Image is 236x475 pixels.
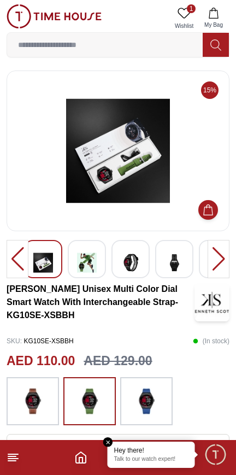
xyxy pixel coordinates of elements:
img: ... [76,383,103,420]
em: Close tooltip [103,437,113,447]
img: ... [7,4,102,28]
img: Kenneth Scott Unisex Multi Color Dial Smart Watch With Interchangeable Strap - KG10SE-XSBBD [121,249,140,276]
img: Kenneth Scott Unisex Multi Color Dial Smart Watch With Interchangeable Strap - KG10SE-XSBBD [33,249,53,276]
h3: AED 129.00 [84,351,152,371]
span: 1 [187,4,196,13]
img: Kenneth Scott Unisex Multi Color Dial Smart Watch With Interchangeable Strap-KG10SE-XSBBH [194,283,229,321]
span: Wishlist [170,22,198,30]
h3: [PERSON_NAME] Unisex Multi Color Dial Smart Watch With Interchangeable Strap-KG10SE-XSBBH [7,283,194,322]
p: Talk to our watch expert! [114,456,188,464]
a: Home [74,451,87,464]
h2: AED 110.00 [7,351,75,371]
button: My Bag [198,4,229,32]
div: Hey there! [114,446,188,455]
img: Kenneth Scott Unisex Multi Color Dial Smart Watch With Interchangeable Strap - KG10SE-XSBBD [164,249,184,276]
span: SKU : [7,337,22,345]
img: ... [133,383,160,420]
p: KG10SE-XSBBH [7,333,74,349]
img: Kenneth Scott Unisex Multi Color Dial Smart Watch With Interchangeable Strap - KG10SE-XSBBD [16,80,220,222]
p: ( In stock ) [193,333,229,349]
span: My Bag [200,21,227,29]
button: Add to Cart [198,200,218,220]
div: Chat Widget [204,443,228,467]
span: 15% [201,81,219,99]
a: 1Wishlist [170,4,198,32]
img: Kenneth Scott Unisex Multi Color Dial Smart Watch With Interchangeable Strap - KG10SE-XSBBD [77,249,97,276]
img: ... [19,383,46,420]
